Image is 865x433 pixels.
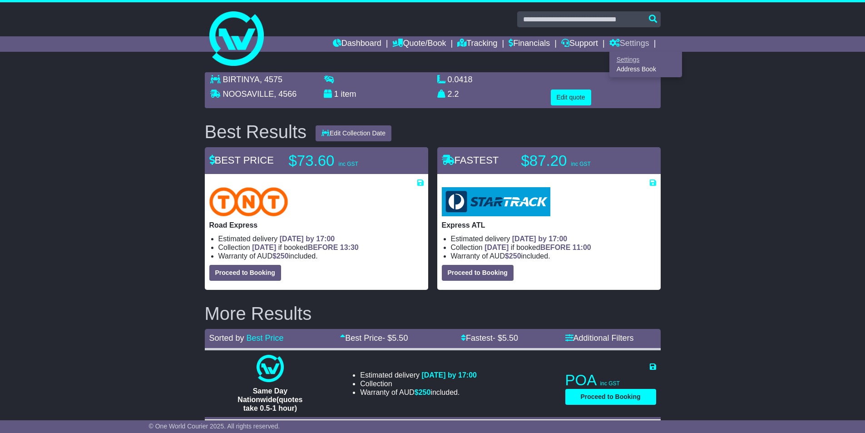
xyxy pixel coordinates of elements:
span: if booked [252,244,358,251]
span: © One World Courier 2025. All rights reserved. [149,423,280,430]
li: Estimated delivery [451,234,656,243]
a: Settings [609,36,649,52]
span: 2.2 [448,90,459,99]
span: 5.50 [392,333,408,343]
a: Best Price- $5.50 [340,333,408,343]
span: [DATE] by 17:00 [421,371,477,379]
a: Additional Filters [565,333,634,343]
a: Address Book [610,65,682,75]
span: , 4566 [274,90,297,99]
span: 11:00 [573,244,591,251]
li: Warranty of AUD included. [451,252,656,260]
a: Best Price [247,333,284,343]
span: item [341,90,356,99]
button: Edit quote [551,90,591,105]
span: BEFORE [540,244,571,251]
span: 250 [419,388,431,396]
span: $ [505,252,521,260]
span: 5.50 [502,333,518,343]
a: Tracking [457,36,497,52]
li: Estimated delivery [218,234,424,243]
span: 0.0418 [448,75,473,84]
p: $87.20 [521,152,635,170]
span: $ [415,388,431,396]
span: BIRTINYA [223,75,260,84]
li: Warranty of AUD included. [218,252,424,260]
a: Support [561,36,598,52]
p: Express ATL [442,221,656,229]
span: - $ [382,333,408,343]
span: 250 [509,252,521,260]
img: StarTrack: Express ATL [442,187,550,216]
span: [DATE] by 17:00 [280,235,335,243]
img: One World Courier: Same Day Nationwide(quotes take 0.5-1 hour) [257,355,284,382]
p: $73.60 [289,152,402,170]
span: [DATE] [484,244,509,251]
div: Quote/Book [609,52,682,77]
li: Collection [360,379,477,388]
button: Edit Collection Date [316,125,391,141]
span: Same Day Nationwide(quotes take 0.5-1 hour) [237,387,302,412]
span: 250 [277,252,289,260]
li: Collection [451,243,656,252]
a: Financials [509,36,550,52]
span: 13:30 [340,244,359,251]
span: BEST PRICE [209,154,274,166]
li: Warranty of AUD included. [360,388,477,397]
span: Sorted by [209,333,244,343]
span: NOOSAVILLE [223,90,274,99]
span: inc GST [339,161,358,167]
img: TNT Domestic: Road Express [209,187,288,216]
span: - $ [493,333,518,343]
a: Dashboard [333,36,381,52]
span: 1 [334,90,339,99]
h2: More Results [205,304,661,324]
p: POA [565,371,656,389]
span: FASTEST [442,154,499,166]
span: , 4575 [260,75,282,84]
span: inc GST [600,380,620,387]
span: inc GST [571,161,591,167]
p: Road Express [209,221,424,229]
a: Settings [610,55,682,65]
a: Fastest- $5.50 [461,333,518,343]
li: Collection [218,243,424,252]
button: Proceed to Booking [442,265,514,281]
a: Quote/Book [392,36,446,52]
span: [DATE] by 17:00 [512,235,568,243]
button: Proceed to Booking [565,389,656,405]
li: Estimated delivery [360,371,477,379]
button: Proceed to Booking [209,265,281,281]
div: Best Results [200,122,311,142]
span: [DATE] [252,244,276,251]
span: if booked [484,244,591,251]
span: BEFORE [308,244,338,251]
span: $ [272,252,289,260]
